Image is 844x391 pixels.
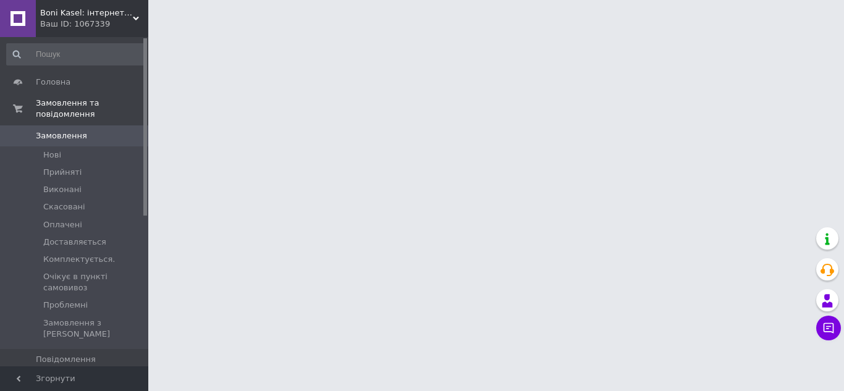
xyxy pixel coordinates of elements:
button: Чат з покупцем [816,316,841,340]
span: Boni Kasel: інтернет-магазин професійної косметики для депіляції та боді-арту [40,7,133,19]
span: Скасовані [43,201,85,212]
span: Головна [36,77,70,88]
span: Комплектується. [43,254,115,265]
span: Нові [43,149,61,161]
span: Очікує в пункті самовивоз [43,271,145,293]
span: Прийняті [43,167,82,178]
span: Проблемні [43,300,88,311]
span: Замовлення [36,130,87,141]
div: Ваш ID: 1067339 [40,19,148,30]
span: Доставляється [43,237,106,248]
span: Замовлення та повідомлення [36,98,148,120]
span: Виконані [43,184,82,195]
input: Пошук [6,43,146,65]
span: Замовлення з [PERSON_NAME] [43,317,145,340]
span: Повідомлення [36,354,96,365]
span: Оплачені [43,219,82,230]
